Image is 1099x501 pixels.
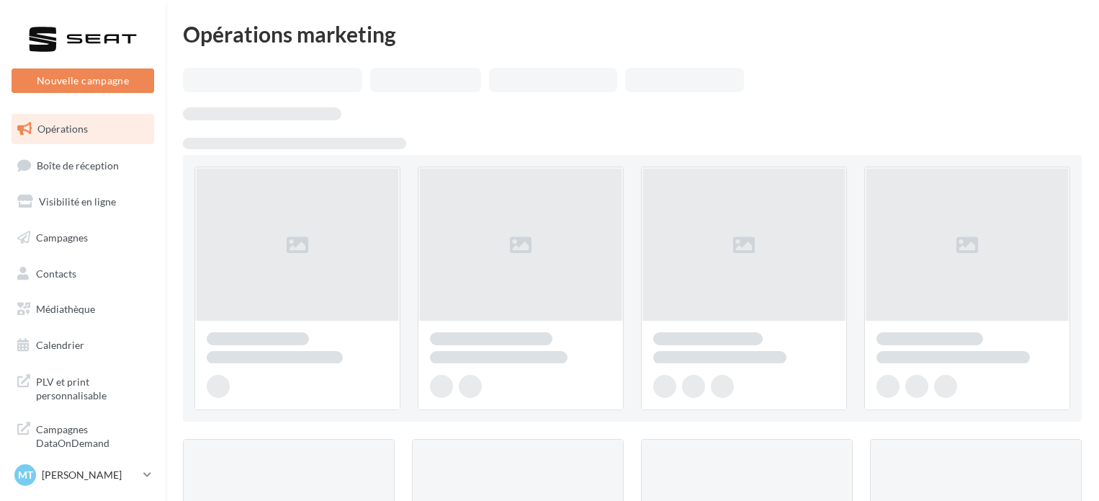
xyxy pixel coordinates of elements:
[9,294,157,324] a: Médiathèque
[39,195,116,208] span: Visibilité en ligne
[12,68,154,93] button: Nouvelle campagne
[9,150,157,181] a: Boîte de réception
[36,267,76,279] span: Contacts
[36,339,84,351] span: Calendrier
[9,259,157,289] a: Contacts
[37,123,88,135] span: Opérations
[183,23,1082,45] div: Opérations marketing
[18,468,33,482] span: MT
[9,187,157,217] a: Visibilité en ligne
[42,468,138,482] p: [PERSON_NAME]
[9,223,157,253] a: Campagnes
[9,366,157,409] a: PLV et print personnalisable
[12,461,154,489] a: MT [PERSON_NAME]
[36,372,148,403] span: PLV et print personnalisable
[36,303,95,315] span: Médiathèque
[9,114,157,144] a: Opérations
[36,420,148,451] span: Campagnes DataOnDemand
[9,414,157,456] a: Campagnes DataOnDemand
[37,159,119,171] span: Boîte de réception
[9,330,157,360] a: Calendrier
[36,231,88,244] span: Campagnes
